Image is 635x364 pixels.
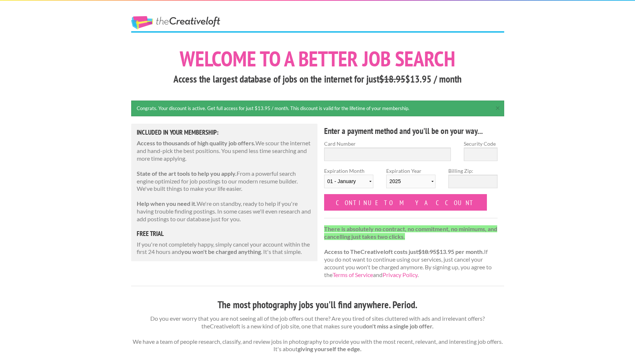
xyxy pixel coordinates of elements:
[131,16,220,29] a: The Creative Loft
[324,194,487,211] input: Continue to my account
[131,72,504,86] h3: Access the largest database of jobs on the internet for just $13.95 / month
[131,48,504,69] h1: Welcome to a better job search
[324,140,451,148] label: Card Number
[464,140,498,148] label: Security Code
[324,225,498,279] p: If you do not want to continue using our services, just cancel your account you won't be charged ...
[324,248,484,255] strong: Access to TheCreativeloft costs just $13.95 per month.
[137,170,312,193] p: From a powerful search engine optimized for job postings to our modern resume builder. We've buil...
[379,73,405,85] del: $18.95
[137,129,312,136] h5: Included in Your Membership:
[137,230,312,237] h5: free trial
[324,225,497,240] strong: There is absolutely no contract, no commitment, no minimums, and cancelling just takes two clicks.
[386,175,435,188] select: Expiration Year
[324,125,498,137] h4: Enter a payment method and you'll be on your way...
[298,345,362,352] strong: giving yourself the edge.
[137,139,312,162] p: We scour the internet and hand-pick the best positions. You spend less time searching and more ti...
[137,200,197,207] strong: Help when you need it.
[131,298,504,312] h3: The most photography jobs you'll find anywhere. Period.
[448,167,498,175] label: Billing Zip:
[137,139,255,146] strong: Access to thousands of high quality job offers.
[386,167,435,194] label: Expiration Year
[324,167,373,194] label: Expiration Month
[137,200,312,223] p: We're on standby, ready to help if you're having trouble finding postings. In some cases we'll ev...
[137,241,312,256] p: If you're not completely happy, simply cancel your account within the first 24 hours and . It's t...
[131,315,504,353] p: Do you ever worry that you are not seeing all of the job offers out there? Are you tired of sites...
[493,105,502,109] a: ×
[137,170,237,177] strong: State of the art tools to help you apply.
[383,271,417,278] a: Privacy Policy
[418,248,436,255] del: $18.95
[333,271,373,278] a: Terms of Service
[363,323,434,330] strong: don't miss a single job offer.
[324,175,373,188] select: Expiration Month
[131,101,504,116] div: Congrats. Your discount is active. Get full access for just $13.95 / month. This discount is vali...
[181,248,261,255] strong: you won't be charged anything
